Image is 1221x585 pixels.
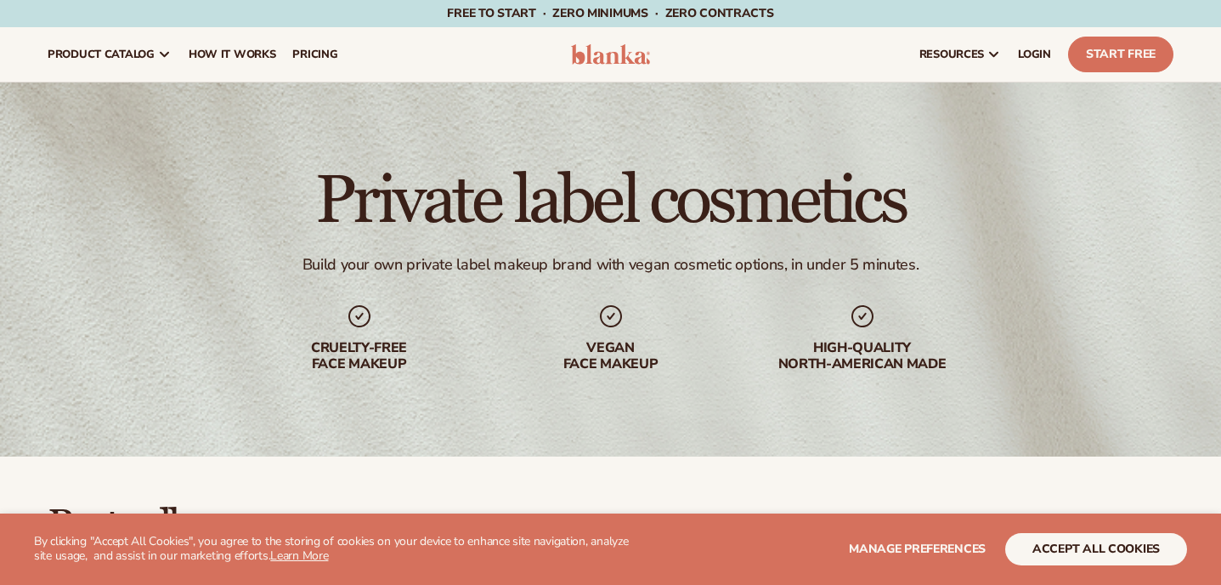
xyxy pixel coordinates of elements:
[270,548,328,564] a: Learn More
[315,167,906,235] h1: Private label cosmetics
[1009,27,1060,82] a: LOGIN
[849,541,986,557] span: Manage preferences
[1005,533,1187,565] button: accept all cookies
[911,27,1009,82] a: resources
[1068,37,1173,72] a: Start Free
[849,533,986,565] button: Manage preferences
[754,340,971,372] div: High-quality North-american made
[302,255,919,275] div: Build your own private label makeup brand with vegan cosmetic options, in under 5 minutes.
[1018,48,1051,61] span: LOGIN
[502,340,720,372] div: Vegan face makeup
[919,48,984,61] span: resources
[189,48,276,61] span: How It Works
[251,340,468,372] div: Cruelty-free face makeup
[447,5,773,21] span: Free to start · ZERO minimums · ZERO contracts
[292,48,337,61] span: pricing
[571,44,651,65] img: logo
[34,535,636,564] p: By clicking "Accept All Cookies", you agree to the storing of cookies on your device to enhance s...
[284,27,346,82] a: pricing
[48,48,155,61] span: product catalog
[48,504,608,549] h2: Best sellers
[180,27,285,82] a: How It Works
[39,27,180,82] a: product catalog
